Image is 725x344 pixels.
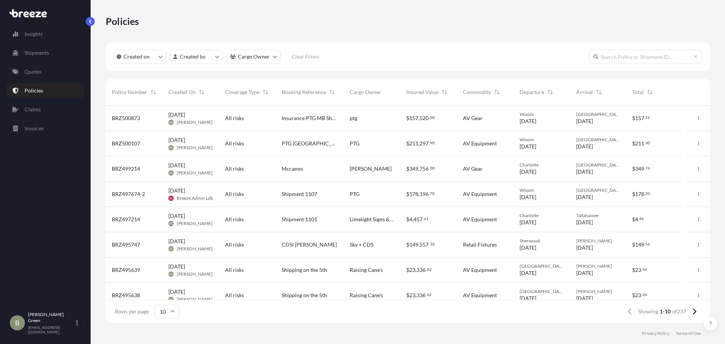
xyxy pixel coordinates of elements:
span: [DATE] [576,269,593,277]
span: Commodity [463,88,491,96]
p: Invoices [25,125,44,132]
span: $ [406,141,409,146]
span: $ [406,191,409,197]
span: Departure [520,88,544,96]
span: BG [169,119,173,126]
span: 23 [409,267,415,273]
span: Total [632,88,644,96]
span: 211 [635,141,644,146]
span: Sky + CDS [350,241,373,248]
button: Clear Filters [284,51,327,63]
span: AV Equipment [463,190,497,198]
span: [PERSON_NAME] [177,170,213,176]
span: 23 [635,293,641,298]
span: AV Equipment [463,140,497,147]
span: $ [406,293,409,298]
p: Cargo Owner [238,53,270,60]
span: , [418,166,420,171]
span: [GEOGRAPHIC_DATA] [520,263,564,269]
span: [DATE] [576,143,593,150]
span: 520 [420,116,429,121]
span: $ [632,217,635,222]
span: 20 [645,192,650,195]
span: [GEOGRAPHIC_DATA] [576,137,620,143]
span: 211 [409,141,418,146]
span: 62 [427,268,432,271]
span: . [429,167,430,170]
span: BRZ495747 [112,241,140,248]
span: BRZ499214 [112,165,140,173]
span: [DATE] [576,244,593,251]
button: createdBy Filter options [170,50,223,63]
span: Shipping on the 5th [282,292,327,299]
span: BG [169,220,173,227]
span: Shipment 1101 [282,216,317,223]
span: [PERSON_NAME] [576,288,620,295]
span: [DATE] [168,263,185,270]
span: 34 [642,268,647,271]
span: BG [169,270,173,278]
span: Retail Fixtures [463,241,497,248]
a: Privacy Policy [642,330,669,336]
span: B [15,319,20,327]
span: [PERSON_NAME] [576,263,620,269]
span: . [429,142,430,144]
span: 157 [409,116,418,121]
span: 4 [409,217,412,222]
span: [PERSON_NAME] [576,238,620,244]
span: PTG [GEOGRAPHIC_DATA], [GEOGRAPHIC_DATA] 2 [282,140,338,147]
span: Created On [168,88,196,96]
span: $ [406,242,409,247]
button: createdOn Filter options [113,50,166,63]
span: 1-10 [660,308,671,315]
span: [PERSON_NAME] [177,119,213,125]
p: [EMAIL_ADDRESS][DOMAIN_NAME] [28,325,75,334]
span: $ [632,242,635,247]
span: Charlotte [520,162,564,168]
span: BG [169,144,173,151]
span: , [415,267,416,273]
span: $ [406,166,409,171]
span: . [641,268,642,271]
input: Search Policy or Shipment ID... [589,50,702,63]
p: Policies [25,87,43,94]
span: [DATE] [576,193,593,201]
a: Terms of Use [676,330,701,336]
span: [DATE] [168,288,185,296]
span: [DATE] [168,136,185,144]
span: Policy Number [112,88,147,96]
a: Quotes [6,64,84,79]
span: [DATE] [520,168,536,176]
span: BG [169,296,173,303]
span: , [418,242,420,247]
span: AV Equipment [463,292,497,299]
span: . [644,142,645,144]
span: Insured Value [406,88,438,96]
span: 00 [430,116,435,119]
span: 90 [430,142,435,144]
span: All risks [225,266,244,274]
button: Sort [149,88,158,97]
button: Sort [261,88,270,97]
button: Sort [197,88,206,97]
span: [DATE] [520,193,536,201]
span: 297 [420,141,429,146]
span: , [418,141,420,146]
span: . [641,293,642,296]
p: Clear Filters [292,53,319,60]
span: [DATE] [168,212,185,220]
span: 46 [639,218,644,220]
p: Policies [106,15,139,27]
span: [DATE] [520,143,536,150]
span: 70 [430,192,435,195]
span: 756 [420,166,429,171]
span: Limelight Signs & Graphics [350,216,394,223]
span: BRZ497674-2 [112,190,145,198]
span: $ [632,267,635,273]
span: All risks [225,241,244,248]
span: [PERSON_NAME] [177,221,213,227]
a: Policies [6,83,84,98]
span: , [418,191,420,197]
span: . [644,116,645,119]
span: Insurance PTG MB Shreveport Order 71716 [282,114,338,122]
